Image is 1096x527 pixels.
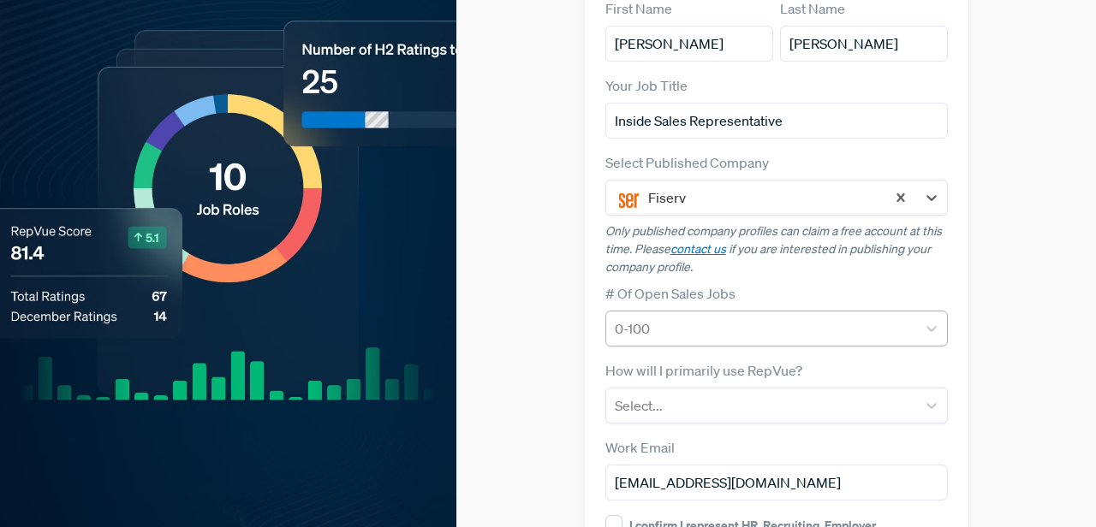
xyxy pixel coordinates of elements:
label: How will I primarily use RepVue? [605,360,802,381]
label: Your Job Title [605,75,688,96]
input: Email [605,465,948,500]
p: Only published company profiles can claim a free account at this time. Please if you are interest... [605,222,948,276]
input: Title [605,103,948,139]
label: Work Email [605,437,675,458]
a: contact us [670,241,726,257]
input: First Name [605,26,773,62]
input: Last Name [780,26,948,62]
label: Select Published Company [605,152,769,173]
img: Fiserv [619,187,640,208]
label: # Of Open Sales Jobs [605,283,736,304]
